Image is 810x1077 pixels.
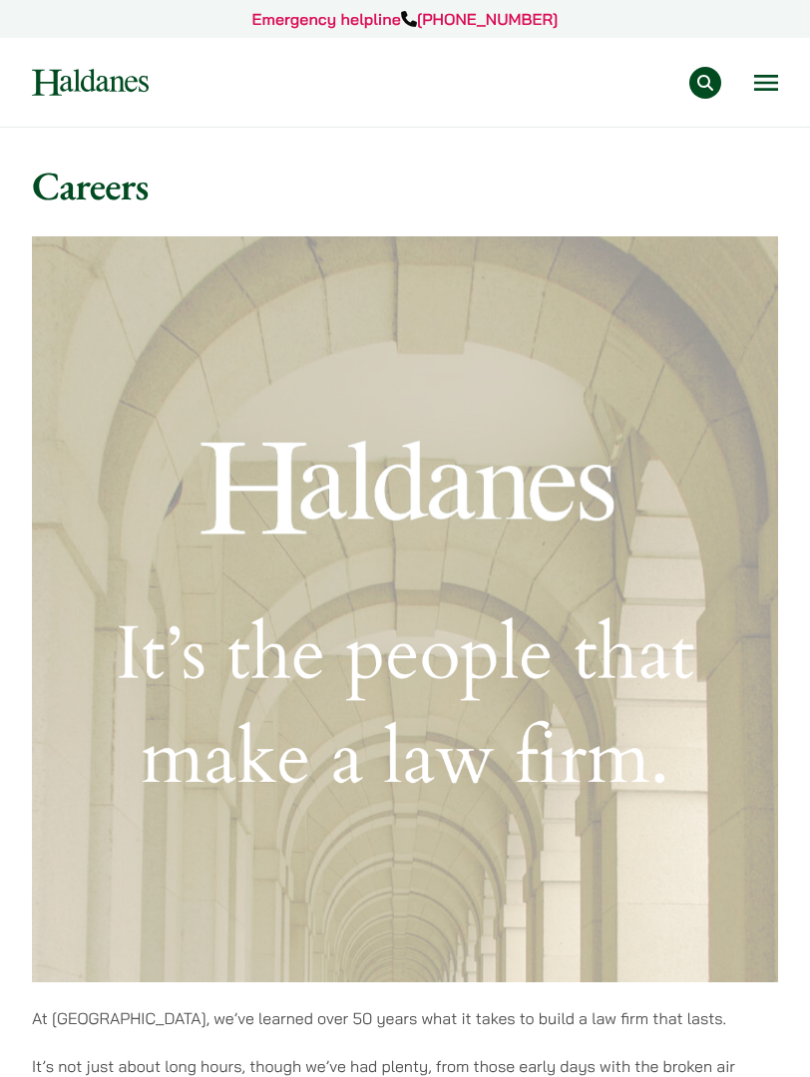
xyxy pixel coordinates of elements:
img: Logo of Haldanes [32,69,149,96]
img: Banner with text: Haldanes, It’s the people that make a law firm [32,236,778,982]
p: At [GEOGRAPHIC_DATA], we’ve learned over 50 years what it takes to build a law firm that lasts. [32,1006,778,1030]
a: Emergency helpline[PHONE_NUMBER] [252,9,559,29]
button: Open menu [754,75,778,91]
button: Search [689,67,721,99]
h1: Careers [32,162,778,209]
